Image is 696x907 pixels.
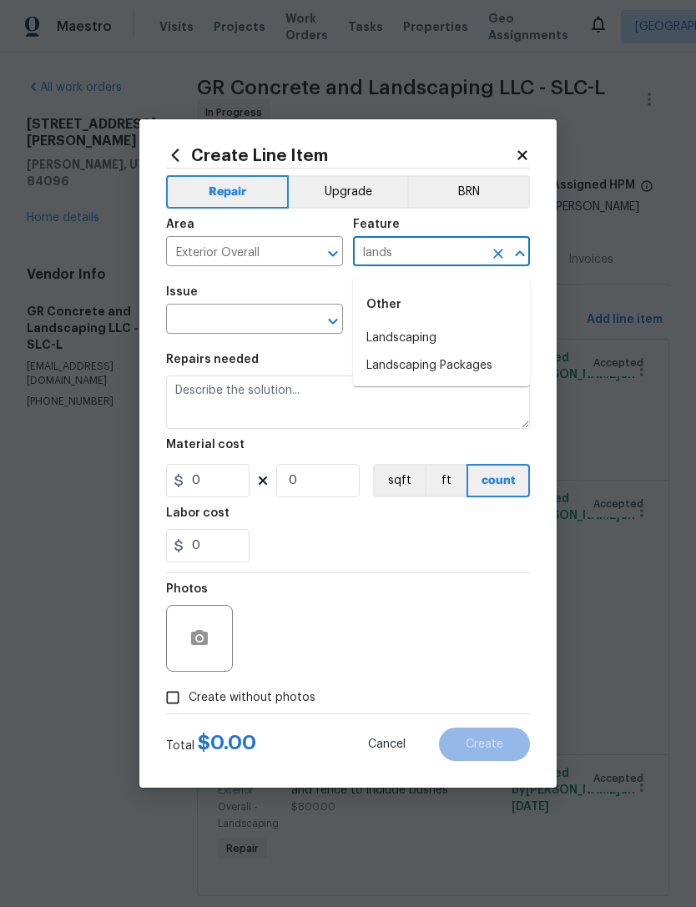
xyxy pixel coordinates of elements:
div: Total [166,734,256,754]
h5: Material cost [166,439,245,451]
span: $ 0.00 [198,733,256,753]
button: Upgrade [289,175,408,209]
span: Create without photos [189,689,315,707]
button: Clear [487,242,510,265]
button: BRN [407,175,530,209]
button: Open [321,242,345,265]
h5: Labor cost [166,507,229,519]
button: Repair [166,175,289,209]
button: count [467,464,530,497]
h5: Photos [166,583,208,595]
h5: Feature [353,219,400,230]
h5: Area [166,219,194,230]
li: Landscaping [353,325,530,352]
span: Create [466,738,503,751]
button: Cancel [341,728,432,761]
h5: Repairs needed [166,354,259,365]
h2: Create Line Item [166,146,515,164]
button: sqft [373,464,425,497]
h5: Issue [166,286,198,298]
button: Close [508,242,532,265]
li: Landscaping Packages [353,352,530,380]
div: Other [353,285,530,325]
span: Cancel [368,738,406,751]
button: ft [425,464,467,497]
button: Open [321,310,345,333]
button: Create [439,728,530,761]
